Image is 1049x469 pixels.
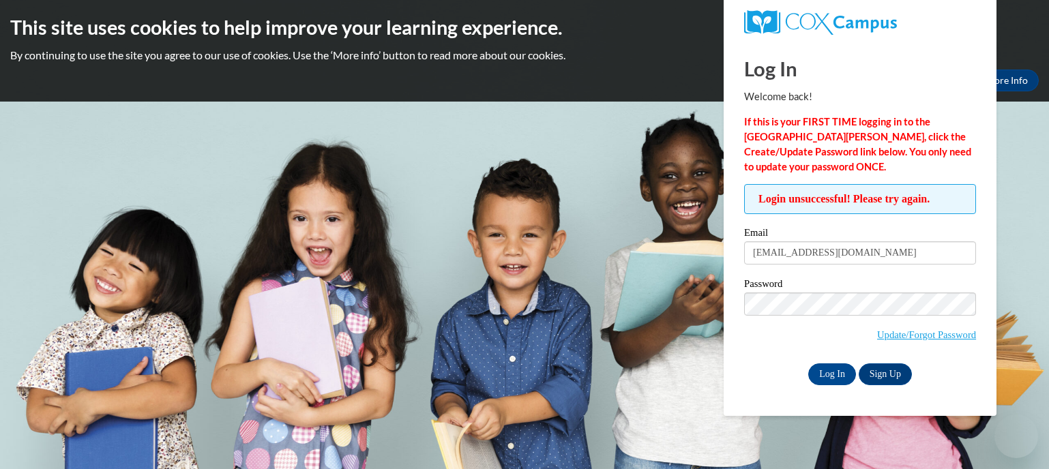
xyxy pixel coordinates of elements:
[744,184,976,214] span: Login unsuccessful! Please try again.
[877,329,976,340] a: Update/Forgot Password
[859,363,912,385] a: Sign Up
[10,48,1039,63] p: By continuing to use the site you agree to our use of cookies. Use the ‘More info’ button to read...
[744,228,976,241] label: Email
[744,10,897,35] img: COX Campus
[744,279,976,292] label: Password
[994,414,1038,458] iframe: Button to launch messaging window
[10,14,1039,41] h2: This site uses cookies to help improve your learning experience.
[744,55,976,82] h1: Log In
[744,10,976,35] a: COX Campus
[975,70,1039,91] a: More Info
[808,363,856,385] input: Log In
[744,89,976,104] p: Welcome back!
[744,116,971,172] strong: If this is your FIRST TIME logging in to the [GEOGRAPHIC_DATA][PERSON_NAME], click the Create/Upd...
